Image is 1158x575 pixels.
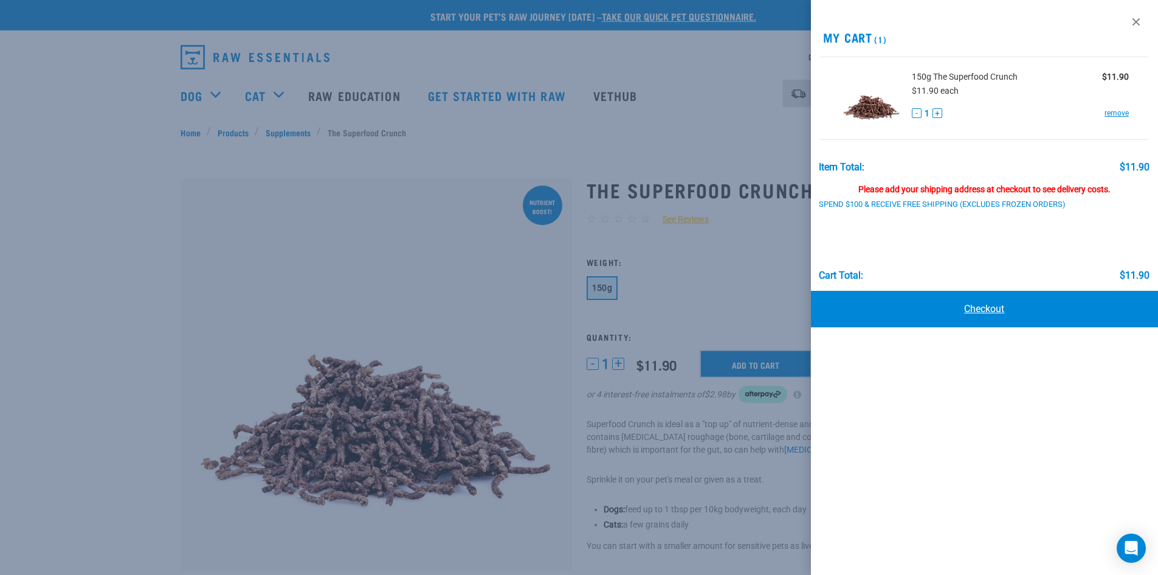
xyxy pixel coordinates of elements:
[1105,108,1129,119] a: remove
[925,107,929,120] span: 1
[840,67,903,130] img: The Superfood Crunch
[872,37,886,41] span: (1)
[1120,162,1149,173] div: $11.90
[1102,72,1129,82] strong: $11.90
[819,200,1080,209] div: Spend $100 & Receive Free Shipping (Excludes Frozen Orders)
[819,173,1149,195] div: Please add your shipping address at checkout to see delivery costs.
[932,108,942,118] button: +
[1117,534,1146,563] div: Open Intercom Messenger
[819,162,864,173] div: Item Total:
[912,108,922,118] button: -
[912,86,959,96] span: $11.90 each
[912,71,1018,83] span: 150g The Superfood Crunch
[819,270,863,281] div: Cart total:
[1120,270,1149,281] div: $11.90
